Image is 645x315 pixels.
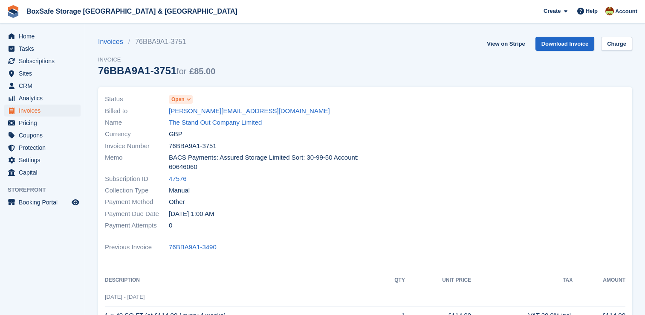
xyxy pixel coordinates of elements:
[4,117,81,129] a: menu
[573,274,625,287] th: Amount
[105,118,169,128] span: Name
[601,37,632,51] a: Charge
[19,142,70,154] span: Protection
[19,129,70,141] span: Coupons
[105,209,169,219] span: Payment Due Date
[70,197,81,207] a: Preview store
[98,37,128,47] a: Invoices
[169,118,262,128] a: The Stand Out Company Limited
[105,106,169,116] span: Billed to
[169,242,217,252] a: 76BBA9A1-3490
[615,7,637,16] span: Account
[169,209,214,219] time: 2025-08-12 00:00:00 UTC
[19,117,70,129] span: Pricing
[189,67,215,76] span: £85.00
[176,67,186,76] span: for
[23,4,241,18] a: BoxSafe Storage [GEOGRAPHIC_DATA] & [GEOGRAPHIC_DATA]
[19,105,70,117] span: Invoices
[105,274,381,287] th: Description
[169,221,172,230] span: 0
[19,55,70,67] span: Subscriptions
[98,37,215,47] nav: breadcrumbs
[169,174,187,184] a: 47576
[4,43,81,55] a: menu
[19,166,70,178] span: Capital
[169,197,185,207] span: Other
[105,221,169,230] span: Payment Attempts
[4,80,81,92] a: menu
[19,43,70,55] span: Tasks
[586,7,598,15] span: Help
[544,7,561,15] span: Create
[105,153,169,172] span: Memo
[4,105,81,117] a: menu
[4,196,81,208] a: menu
[98,55,215,64] span: Invoice
[19,154,70,166] span: Settings
[105,186,169,195] span: Collection Type
[8,186,85,194] span: Storefront
[105,141,169,151] span: Invoice Number
[4,142,81,154] a: menu
[381,274,405,287] th: QTY
[171,96,185,103] span: Open
[169,94,193,104] a: Open
[98,65,215,76] div: 76BBA9A1-3751
[4,129,81,141] a: menu
[105,174,169,184] span: Subscription ID
[19,80,70,92] span: CRM
[19,30,70,42] span: Home
[105,129,169,139] span: Currency
[4,67,81,79] a: menu
[105,197,169,207] span: Payment Method
[169,153,360,172] span: BACS Payments: Assured Storage Limited Sort: 30-99-50 Account: 60646060
[405,274,471,287] th: Unit Price
[169,186,190,195] span: Manual
[535,37,595,51] a: Download Invoice
[105,242,169,252] span: Previous Invoice
[4,154,81,166] a: menu
[105,294,145,300] span: [DATE] - [DATE]
[4,30,81,42] a: menu
[4,55,81,67] a: menu
[19,92,70,104] span: Analytics
[483,37,528,51] a: View on Stripe
[4,92,81,104] a: menu
[169,141,217,151] span: 76BBA9A1-3751
[4,166,81,178] a: menu
[169,106,330,116] a: [PERSON_NAME][EMAIL_ADDRESS][DOMAIN_NAME]
[605,7,614,15] img: Kim
[105,94,169,104] span: Status
[19,196,70,208] span: Booking Portal
[19,67,70,79] span: Sites
[471,274,573,287] th: Tax
[7,5,20,18] img: stora-icon-8386f47178a22dfd0bd8f6a31ec36ba5ce8667c1dd55bd0f319d3a0aa187defe.svg
[169,129,182,139] span: GBP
